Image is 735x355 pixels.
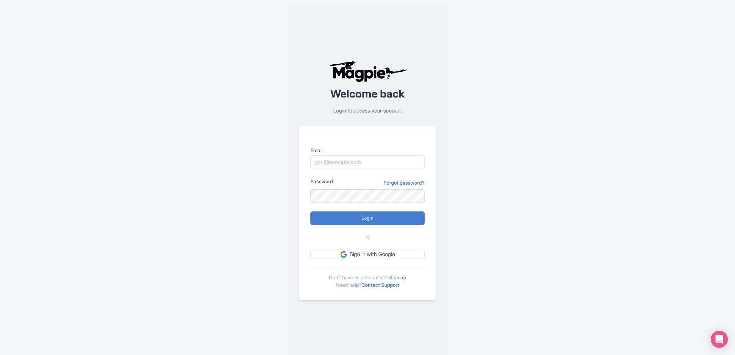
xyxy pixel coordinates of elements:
[327,61,408,82] img: logo-ab69f6fb50320c5b225c76a69d11143b.png
[384,179,425,186] a: Forgot password?
[310,250,425,259] a: Sign in with Google
[299,107,436,115] p: Login to access your account
[310,267,425,289] div: Don't have an account yet? Need help?
[365,234,370,242] span: or
[299,88,436,100] h2: Welcome back
[711,331,728,348] div: Open Intercom Messenger
[361,282,399,288] a: Contact Support
[389,274,406,280] a: Sign up
[310,211,425,225] input: Login
[310,146,425,154] label: Email
[310,177,333,185] label: Password
[310,155,425,169] input: you@example.com
[340,251,347,257] img: google.svg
